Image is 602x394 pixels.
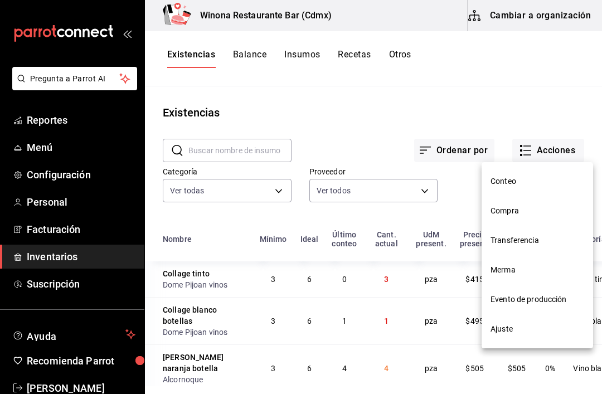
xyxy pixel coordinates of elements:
[491,264,584,276] span: Merma
[491,235,584,246] span: Transferencia
[491,176,584,187] span: Conteo
[491,205,584,217] span: Compra
[491,323,584,335] span: Ajuste
[491,294,584,305] span: Evento de producción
